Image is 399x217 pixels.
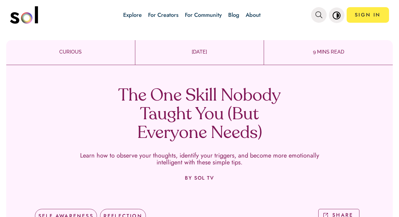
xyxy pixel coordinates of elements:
h1: The One Skill Nobody Taught You (But Everyone Needs) [108,87,291,143]
p: BY SOL TV [185,175,214,181]
a: For Creators [148,11,179,19]
a: For Community [185,11,222,19]
a: SIGN IN [347,7,389,23]
p: 9 MINS READ [264,48,393,56]
a: About [246,11,261,19]
p: CURIOUS [6,48,135,56]
a: Blog [228,11,239,19]
p: [DATE] [135,48,264,56]
img: logo [10,6,38,24]
nav: main navigation [10,4,389,26]
a: Explore [123,11,142,19]
p: Learn how to observe your thoughts, identify your triggers, and become more emotionally intellige... [75,152,324,166]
